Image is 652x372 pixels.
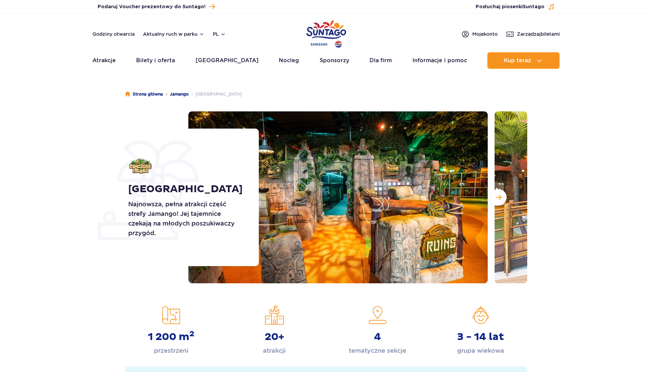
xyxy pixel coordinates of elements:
[476,3,555,10] button: Posłuchaj piosenkiSuntago
[506,30,560,38] a: Zarządzajbiletami
[125,91,163,98] a: Strona główna
[369,52,392,69] a: Dla firm
[472,31,498,37] span: Moje konto
[349,346,406,355] p: tematyczne sekcje
[189,91,242,98] li: [GEOGRAPHIC_DATA]
[487,52,560,69] button: Kup teraz
[523,4,544,9] span: Suntago
[213,31,226,37] button: pl
[92,31,135,37] a: Godziny otwarcia
[412,52,467,69] a: Informacje i pomoc
[306,17,346,49] a: Park of Poland
[143,31,205,37] button: Aktualny ruch w parku
[279,52,299,69] a: Nocleg
[148,331,195,343] strong: 1 200 m
[374,331,381,343] strong: 4
[154,346,188,355] p: przestrzeni
[170,91,189,98] a: Jamango
[136,52,175,69] a: Bilety i oferta
[98,3,206,10] span: Podaruj Voucher prezentowy do Suntago!
[490,189,507,206] button: Następny slajd
[98,2,215,11] a: Podaruj Voucher prezentowy do Suntago!
[504,57,531,64] span: Kup teraz
[128,199,243,238] p: Najnowsza, pełna atrakcji część strefy Jamango! Jej tajemnice czekają na młodych poszukiwaczy prz...
[128,183,243,195] h1: [GEOGRAPHIC_DATA]
[476,3,544,10] span: Posłuchaj piosenki
[92,52,116,69] a: Atrakcje
[517,31,560,37] span: Zarządzaj biletami
[263,346,286,355] p: atrakcji
[320,52,349,69] a: Sponsorzy
[265,331,284,343] strong: 20+
[457,346,504,355] p: grupa wiekowa
[196,52,258,69] a: [GEOGRAPHIC_DATA]
[461,30,498,38] a: Mojekonto
[189,329,195,339] sup: 2
[457,331,504,343] strong: 3 - 14 lat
